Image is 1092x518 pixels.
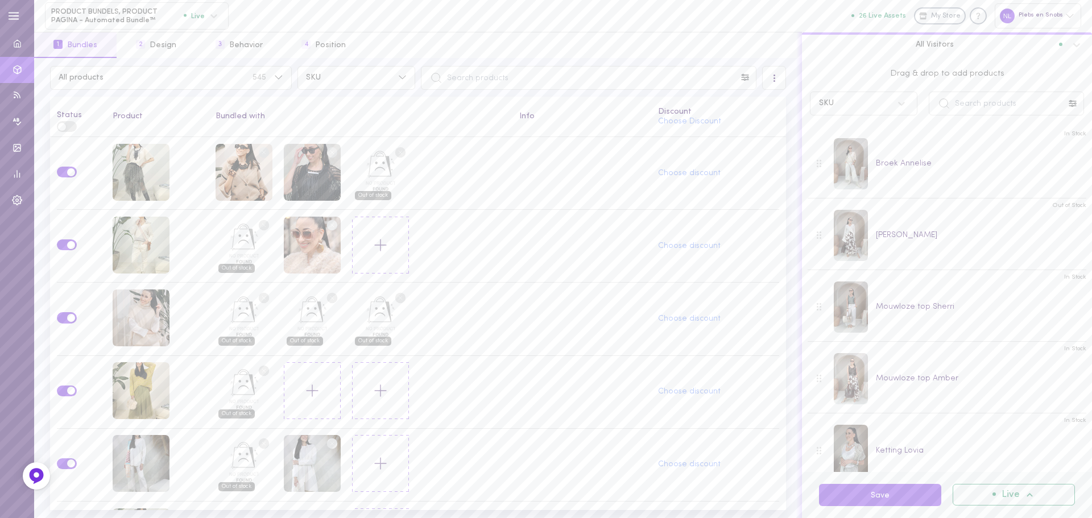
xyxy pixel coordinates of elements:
[876,229,937,241] div: [PERSON_NAME]
[851,12,914,20] a: 26 Live Assets
[851,12,906,19] button: 26 Live Assets
[196,32,282,58] button: 3Behavior
[297,66,415,90] button: SKU
[931,11,961,22] span: My Store
[355,337,391,346] span: Out of stock
[519,113,645,121] div: Info
[34,32,117,58] button: 1Bundles
[876,158,932,169] div: Broek Annelise
[876,372,958,384] div: Mouwloze top Amber
[216,113,506,121] div: Bundled with
[352,144,409,203] div: NO PRODUCT 9826656878935
[284,217,341,276] div: Zonnebril Jetro
[113,217,169,276] div: Trui Miras
[28,467,45,484] img: Feedback Button
[113,113,202,121] div: Product
[216,144,272,203] div: Zonnebril Izo
[355,191,391,200] span: Out of stock
[810,68,1084,80] span: Drag & drop to add products
[929,92,1084,115] input: Search products
[995,3,1081,28] div: Plebs en Snobs
[306,74,390,82] span: SKU
[50,66,292,90] button: All products545
[282,32,365,58] button: 4Position
[218,482,255,491] span: Out of stock
[218,264,255,273] span: Out of stock
[218,409,255,418] span: Out of stock
[819,484,941,506] button: Save
[287,337,323,346] span: Out of stock
[658,242,721,250] button: Choose discount
[658,118,721,126] button: Choose Discount
[216,40,225,49] span: 3
[1002,490,1020,500] span: Live
[113,362,169,421] div: Rok Elinor
[184,12,205,19] span: Live
[658,388,721,396] button: Choose discount
[916,39,954,49] span: All Visitors
[51,7,184,25] span: PRODUCT BUNDELS, PRODUCT PAGINA - Automated Bundle™
[914,7,966,24] a: My Store
[658,461,721,469] button: Choose discount
[1064,416,1086,425] span: In Stock
[301,40,311,49] span: 4
[113,435,169,494] div: Broek Nori
[117,32,196,58] button: 2Design
[876,445,924,457] div: Ketting Lovia
[284,289,341,349] div: NO PRODUCT 8679345357143
[658,315,721,323] button: Choose discount
[253,74,266,82] span: 545
[216,289,272,349] div: NO PRODUCT 8710509887831
[216,435,272,494] div: NO PRODUCT 9614270628183
[1064,130,1086,138] span: In Stock
[970,7,987,24] div: Knowledge center
[284,144,341,203] div: Ketting Bo
[658,169,721,177] button: Choose discount
[421,66,756,90] input: Search products
[1064,345,1086,353] span: In Stock
[1052,201,1086,210] span: Out of Stock
[1064,273,1086,281] span: In Stock
[876,301,954,313] div: Mouwloze top Sherri
[218,337,255,346] span: Out of stock
[59,74,253,82] span: All products
[216,362,272,421] div: NO PRODUCT 8652969443671
[819,100,834,107] div: SKU
[113,289,169,349] div: Spencer Hannah
[57,103,100,119] div: Status
[53,40,63,49] span: 1
[136,40,145,49] span: 2
[113,144,169,203] div: Rok Denise
[658,108,780,116] div: Discount
[953,484,1075,505] button: Live
[216,217,272,276] div: NO PRODUCT 8708894753111
[352,289,409,349] div: NO PRODUCT 9827209740631
[284,435,341,494] div: Vest Victoria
